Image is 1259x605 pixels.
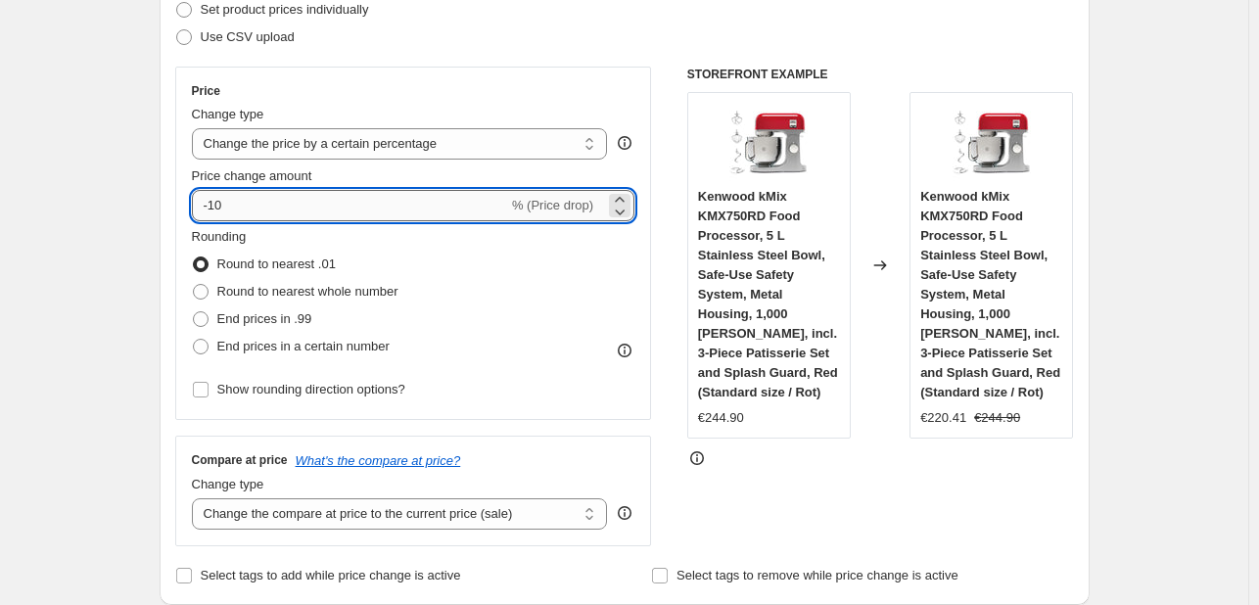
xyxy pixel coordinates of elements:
span: Change type [192,107,264,121]
div: help [615,133,634,153]
span: Select tags to add while price change is active [201,568,461,582]
span: Use CSV upload [201,29,295,44]
h3: Compare at price [192,452,288,468]
span: End prices in .99 [217,311,312,326]
div: €244.90 [698,408,744,428]
input: -15 [192,190,508,221]
img: 816Aoy4HyIL_80x.jpg [729,103,808,181]
span: End prices in a certain number [217,339,390,353]
span: Show rounding direction options? [217,382,405,396]
span: Round to nearest whole number [217,284,398,299]
span: Rounding [192,229,247,244]
img: 816Aoy4HyIL_80x.jpg [953,103,1031,181]
span: Kenwood kMix KMX750RD Food Processor, 5 L Stainless Steel Bowl, Safe-Use Safety System, Metal Hou... [920,189,1060,399]
div: help [615,503,634,523]
span: Kenwood kMix KMX750RD Food Processor, 5 L Stainless Steel Bowl, Safe-Use Safety System, Metal Hou... [698,189,838,399]
h6: STOREFRONT EXAMPLE [687,67,1074,82]
div: €220.41 [920,408,966,428]
span: Price change amount [192,168,312,183]
span: Round to nearest .01 [217,256,336,271]
span: Set product prices individually [201,2,369,17]
h3: Price [192,83,220,99]
span: Select tags to remove while price change is active [676,568,958,582]
strike: €244.90 [974,408,1020,428]
span: Change type [192,477,264,491]
button: What's the compare at price? [296,453,461,468]
span: % (Price drop) [512,198,593,212]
